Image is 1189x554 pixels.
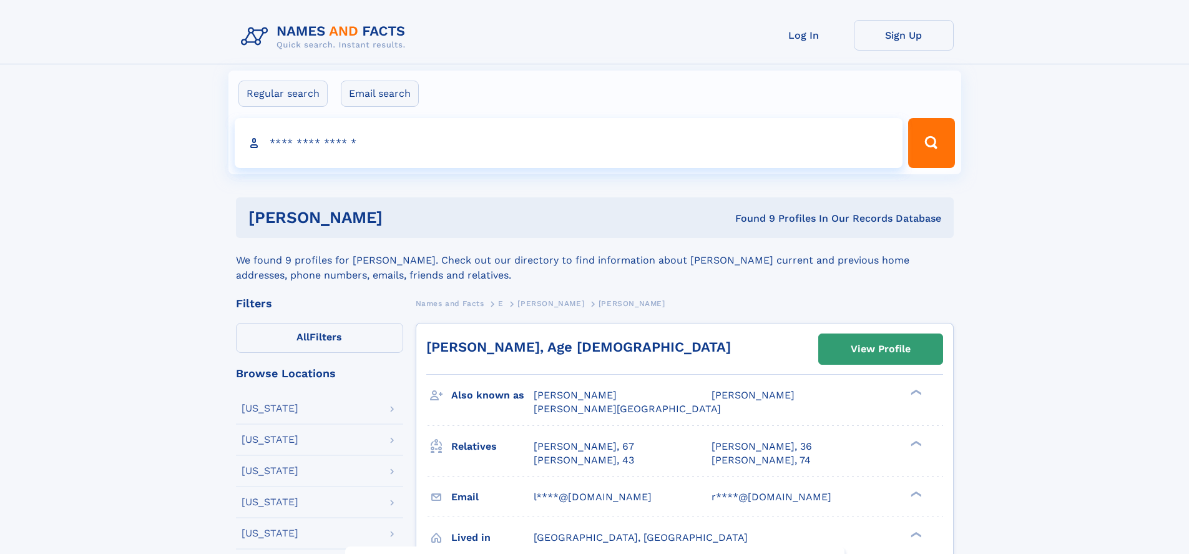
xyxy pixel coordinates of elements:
[451,527,534,548] h3: Lived in
[534,403,721,415] span: [PERSON_NAME][GEOGRAPHIC_DATA]
[236,238,954,283] div: We found 9 profiles for [PERSON_NAME]. Check out our directory to find information about [PERSON_...
[908,388,922,397] div: ❯
[517,295,584,311] a: [PERSON_NAME]
[238,81,328,107] label: Regular search
[908,118,954,168] button: Search Button
[242,497,298,507] div: [US_STATE]
[534,532,748,543] span: [GEOGRAPHIC_DATA], [GEOGRAPHIC_DATA]
[236,20,416,54] img: Logo Names and Facts
[248,210,559,225] h1: [PERSON_NAME]
[498,299,504,308] span: E
[712,440,812,453] a: [PERSON_NAME], 36
[819,334,942,364] a: View Profile
[712,453,811,467] a: [PERSON_NAME], 74
[242,403,298,413] div: [US_STATE]
[851,335,911,364] div: View Profile
[599,299,665,308] span: [PERSON_NAME]
[534,453,634,467] a: [PERSON_NAME], 43
[451,487,534,508] h3: Email
[517,299,584,308] span: [PERSON_NAME]
[854,20,954,51] a: Sign Up
[341,81,419,107] label: Email search
[451,436,534,457] h3: Relatives
[908,490,922,498] div: ❯
[908,439,922,447] div: ❯
[242,435,298,445] div: [US_STATE]
[534,389,617,401] span: [PERSON_NAME]
[559,212,941,225] div: Found 9 Profiles In Our Records Database
[534,440,634,453] a: [PERSON_NAME], 67
[908,530,922,538] div: ❯
[235,118,903,168] input: search input
[242,466,298,476] div: [US_STATE]
[236,323,403,353] label: Filters
[451,385,534,406] h3: Also known as
[712,389,795,401] span: [PERSON_NAME]
[242,528,298,538] div: [US_STATE]
[426,339,731,355] a: [PERSON_NAME], Age [DEMOGRAPHIC_DATA]
[236,298,403,309] div: Filters
[416,295,484,311] a: Names and Facts
[754,20,854,51] a: Log In
[236,368,403,379] div: Browse Locations
[498,295,504,311] a: E
[296,331,310,343] span: All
